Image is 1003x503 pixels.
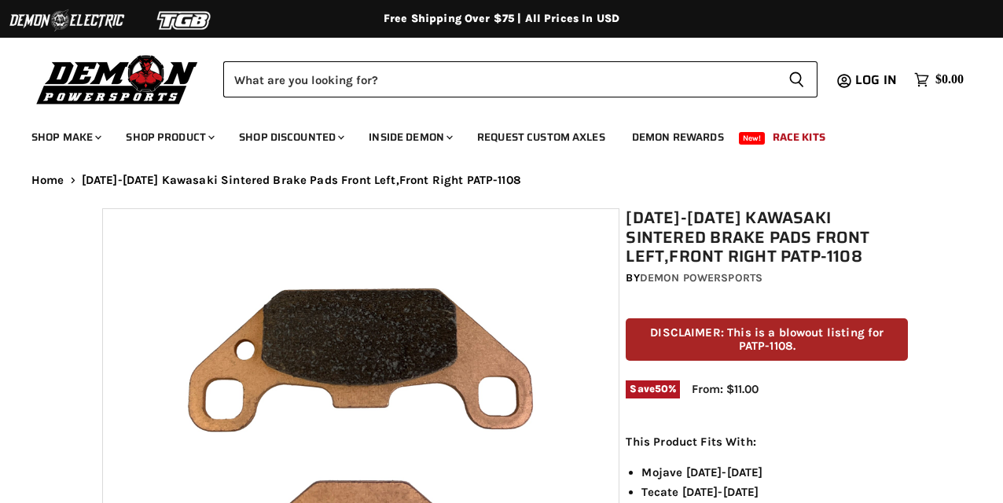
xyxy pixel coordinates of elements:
[620,121,736,153] a: Demon Rewards
[739,132,766,145] span: New!
[626,380,680,398] span: Save %
[357,121,462,153] a: Inside Demon
[31,51,204,107] img: Demon Powersports
[761,121,837,153] a: Race Kits
[114,121,224,153] a: Shop Product
[640,271,762,285] a: Demon Powersports
[82,174,521,187] span: [DATE]-[DATE] Kawasaki Sintered Brake Pads Front Left,Front Right PATP-1108
[465,121,617,153] a: Request Custom Axles
[855,70,897,90] span: Log in
[655,383,668,395] span: 50
[692,382,759,396] span: From: $11.00
[20,115,960,153] ul: Main menu
[848,73,906,87] a: Log in
[626,432,908,451] p: This Product Fits With:
[20,121,111,153] a: Shop Make
[935,72,964,87] span: $0.00
[126,6,244,35] img: TGB Logo 2
[626,318,908,362] p: DISCLAIMER: This is a blowout listing for PATP-1108.
[223,61,817,97] form: Product
[626,208,908,266] h1: [DATE]-[DATE] Kawasaki Sintered Brake Pads Front Left,Front Right PATP-1108
[8,6,126,35] img: Demon Electric Logo 2
[641,463,908,482] li: Mojave [DATE]-[DATE]
[906,68,972,91] a: $0.00
[641,483,908,501] li: Tecate [DATE]-[DATE]
[227,121,354,153] a: Shop Discounted
[626,270,908,287] div: by
[223,61,776,97] input: Search
[31,174,64,187] a: Home
[776,61,817,97] button: Search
